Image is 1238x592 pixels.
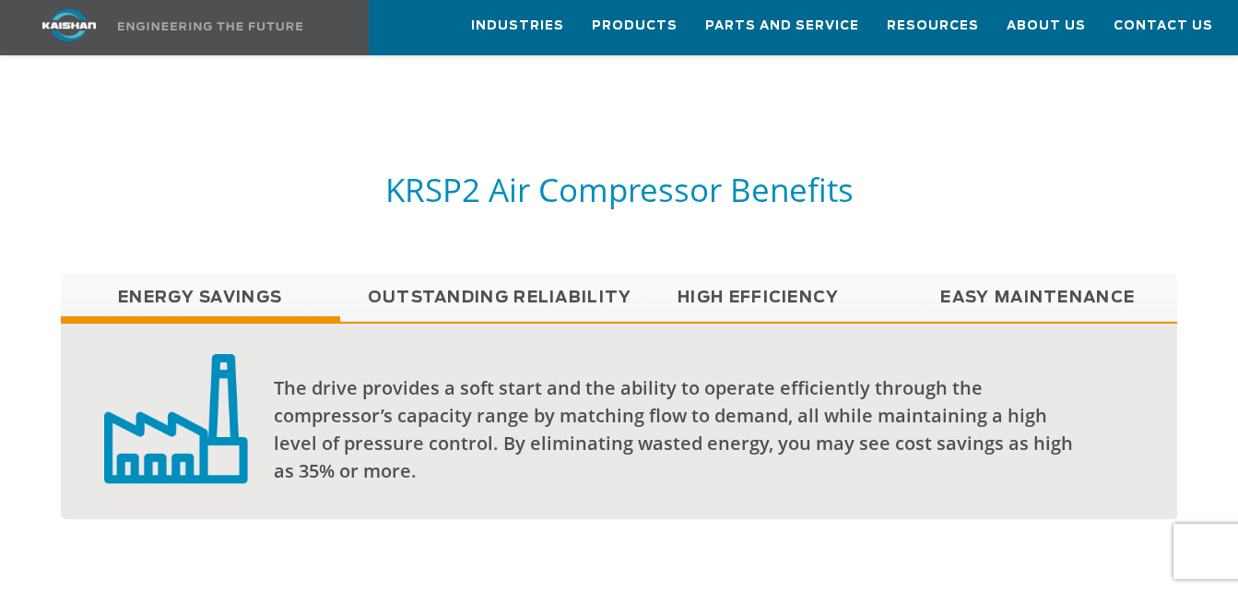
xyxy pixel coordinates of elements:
[471,16,564,37] span: Industries
[592,16,678,37] span: Products
[61,169,1178,210] h5: KRSP2 Air Compressor Benefits
[705,1,859,51] a: Parts and Service
[1007,16,1086,37] span: About Us
[1007,1,1086,51] a: About Us
[471,1,564,51] a: Industries
[61,322,1178,519] div: Energy Savings
[887,16,979,37] span: Resources
[104,351,248,484] img: low capital investment badge
[274,374,1084,485] div: The drive provides a soft start and the ability to operate efficiently through the compressor’s c...
[887,1,979,51] a: Resources
[705,16,859,37] span: Parts and Service
[619,275,899,321] a: High Efficiency
[1114,1,1213,51] a: Contact Us
[592,1,678,51] a: Products
[1114,16,1213,37] span: Contact Us
[61,275,340,321] a: Energy Savings
[118,22,302,30] img: Engineering the future
[340,275,619,321] a: Outstanding Reliability
[898,275,1177,321] a: Easy Maintenance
